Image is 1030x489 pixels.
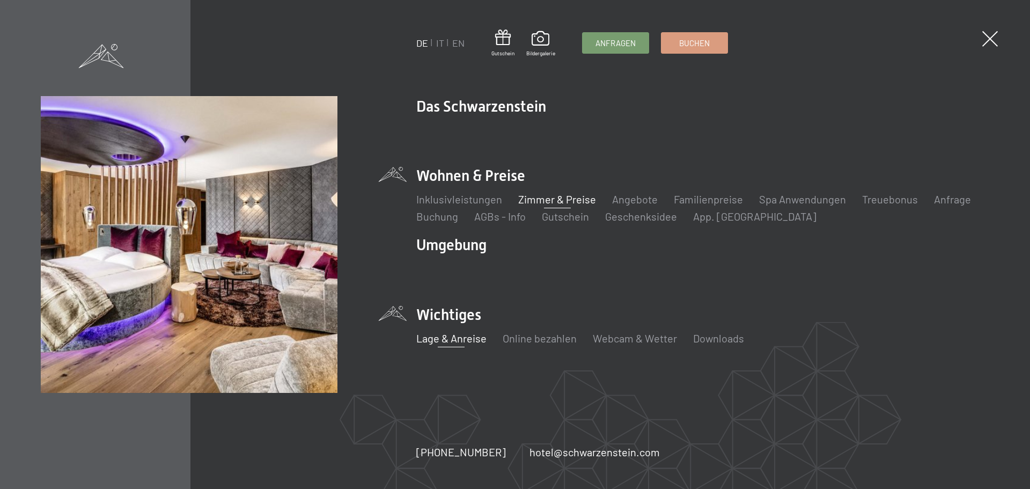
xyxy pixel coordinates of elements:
[416,193,502,206] a: Inklusivleistungen
[693,210,816,223] a: App. [GEOGRAPHIC_DATA]
[674,193,743,206] a: Familienpreise
[503,332,577,345] a: Online bezahlen
[416,210,458,223] a: Buchung
[679,38,710,49] span: Buchen
[529,444,660,459] a: hotel@schwarzenstein.com
[693,332,744,345] a: Downloads
[661,33,727,53] a: Buchen
[595,38,636,49] span: Anfragen
[416,444,506,459] a: [PHONE_NUMBER]
[416,332,487,345] a: Lage & Anreise
[526,31,555,57] a: Bildergalerie
[862,193,918,206] a: Treuebonus
[452,37,465,49] a: EN
[583,33,649,53] a: Anfragen
[593,332,677,345] a: Webcam & Wetter
[491,30,514,57] a: Gutschein
[474,210,526,223] a: AGBs - Info
[934,193,971,206] a: Anfrage
[526,49,555,57] span: Bildergalerie
[605,210,677,223] a: Geschenksidee
[491,49,514,57] span: Gutschein
[542,210,589,223] a: Gutschein
[436,37,444,49] a: IT
[416,446,506,458] span: [PHONE_NUMBER]
[612,193,658,206] a: Angebote
[416,37,428,49] a: DE
[759,193,846,206] a: Spa Anwendungen
[518,193,596,206] a: Zimmer & Preise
